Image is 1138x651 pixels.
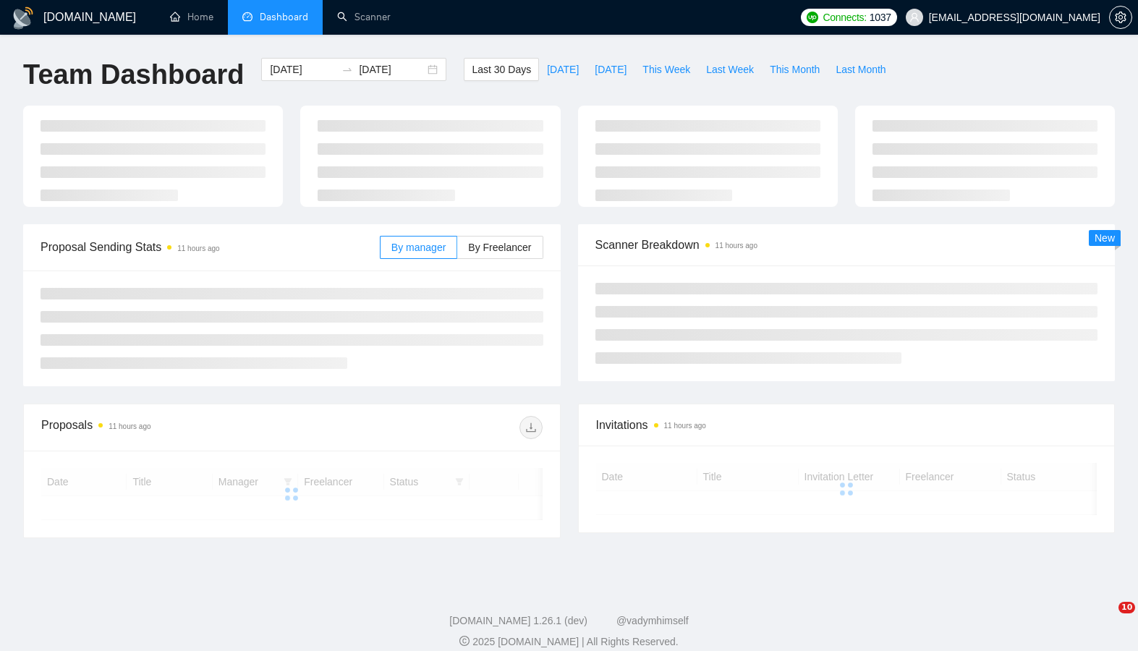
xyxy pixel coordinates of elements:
[1110,12,1131,23] span: setting
[472,61,531,77] span: Last 30 Days
[716,242,757,250] time: 11 hours ago
[1089,602,1124,637] iframe: Intercom live chat
[337,11,391,23] a: searchScanner
[642,61,690,77] span: This Week
[41,416,292,439] div: Proposals
[807,12,818,23] img: upwork-logo.png
[762,58,828,81] button: This Month
[170,11,213,23] a: homeHome
[1109,12,1132,23] a: setting
[109,422,150,430] time: 11 hours ago
[468,242,531,253] span: By Freelancer
[242,12,252,22] span: dashboard
[828,58,893,81] button: Last Month
[341,64,353,75] span: swap-right
[41,238,380,256] span: Proposal Sending Stats
[449,615,587,626] a: [DOMAIN_NAME] 1.26.1 (dev)
[359,61,425,77] input: End date
[664,422,706,430] time: 11 hours ago
[595,236,1098,254] span: Scanner Breakdown
[616,615,689,626] a: @vadymhimself
[587,58,634,81] button: [DATE]
[539,58,587,81] button: [DATE]
[596,416,1097,434] span: Invitations
[270,61,336,77] input: Start date
[23,58,244,92] h1: Team Dashboard
[1109,6,1132,29] button: setting
[260,11,308,23] span: Dashboard
[459,636,470,646] span: copyright
[870,9,891,25] span: 1037
[1095,232,1115,244] span: New
[464,58,539,81] button: Last 30 Days
[547,61,579,77] span: [DATE]
[177,244,219,252] time: 11 hours ago
[909,12,920,22] span: user
[391,242,446,253] span: By manager
[836,61,886,77] span: Last Month
[634,58,698,81] button: This Week
[770,61,820,77] span: This Month
[706,61,754,77] span: Last Week
[1118,602,1135,613] span: 10
[341,64,353,75] span: to
[595,61,627,77] span: [DATE]
[823,9,866,25] span: Connects:
[12,7,35,30] img: logo
[698,58,762,81] button: Last Week
[12,634,1126,650] div: 2025 [DOMAIN_NAME] | All Rights Reserved.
